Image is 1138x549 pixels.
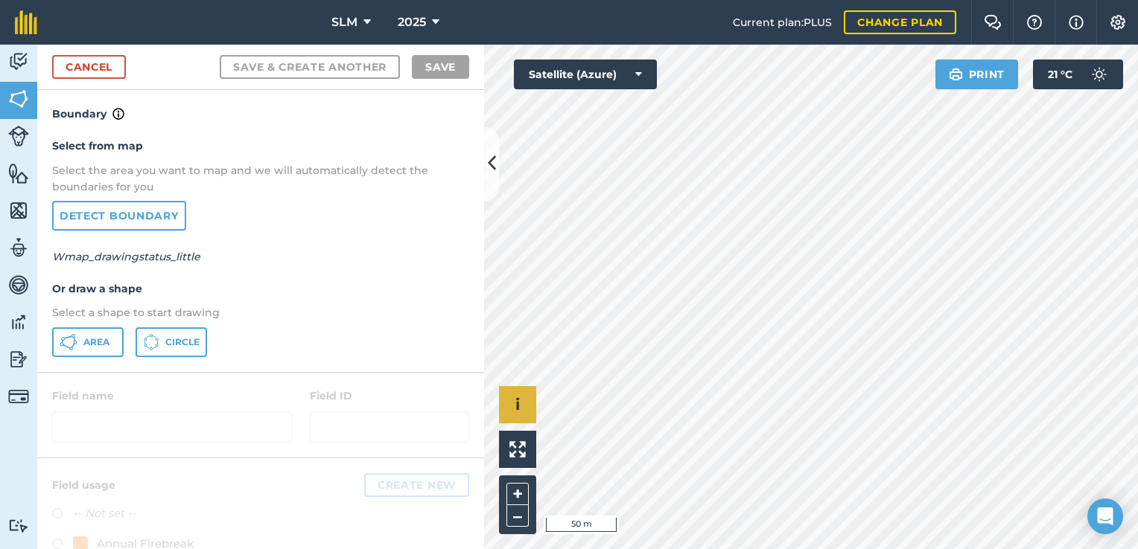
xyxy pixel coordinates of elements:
[8,386,29,407] img: svg+xml;base64,PD94bWwgdmVyc2lvbj0iMS4wIiBlbmNvZGluZz0idXRmLTgiPz4KPCEtLSBHZW5lcmF0b3I6IEFkb2JlIE...
[1084,60,1114,89] img: svg+xml;base64,PD94bWwgdmVyc2lvbj0iMS4wIiBlbmNvZGluZz0idXRmLTgiPz4KPCEtLSBHZW5lcmF0b3I6IEFkb2JlIE...
[52,138,469,154] h4: Select from map
[52,250,200,263] em: Wmap_drawingstatus_little
[1069,13,1084,31] img: svg+xml;base64,PHN2ZyB4bWxucz0iaHR0cDovL3d3dy53My5vcmcvMjAwMC9zdmciIHdpZHRoPSIxNyIgaGVpZ2h0PSIxNy...
[398,13,426,31] span: 2025
[8,51,29,73] img: svg+xml;base64,PD94bWwgdmVyc2lvbj0iMS4wIiBlbmNvZGluZz0idXRmLTgiPz4KPCEtLSBHZW5lcmF0b3I6IEFkb2JlIE...
[949,65,963,83] img: svg+xml;base64,PHN2ZyB4bWxucz0iaHR0cDovL3d3dy53My5vcmcvMjAwMC9zdmciIHdpZHRoPSIxOSIgaGVpZ2h0PSIyNC...
[1033,60,1123,89] button: 21 °C
[52,327,124,357] button: Area
[509,441,526,457] img: Four arrows, one pointing top left, one top right, one bottom right and the last bottom left
[52,280,469,297] h4: Or draw a shape
[499,386,536,423] button: i
[8,311,29,333] img: svg+xml;base64,PD94bWwgdmVyc2lvbj0iMS4wIiBlbmNvZGluZz0idXRmLTgiPz4KPCEtLSBHZW5lcmF0b3I6IEFkb2JlIE...
[1109,15,1127,30] img: A cog icon
[8,162,29,184] img: svg+xml;base64,PHN2ZyB4bWxucz0iaHR0cDovL3d3dy53My5vcmcvMjAwMC9zdmciIHdpZHRoPSI1NiIgaGVpZ2h0PSI2MC...
[515,395,520,414] span: i
[136,327,207,357] button: Circle
[331,13,357,31] span: SLM
[935,60,1019,89] button: Print
[1026,15,1043,30] img: A question mark icon
[984,15,1002,30] img: Two speech bubbles overlapping with the left bubble in the forefront
[8,88,29,110] img: svg+xml;base64,PHN2ZyB4bWxucz0iaHR0cDovL3d3dy53My5vcmcvMjAwMC9zdmciIHdpZHRoPSI1NiIgaGVpZ2h0PSI2MC...
[506,483,529,505] button: +
[37,90,484,123] h4: Boundary
[1087,498,1123,534] div: Open Intercom Messenger
[52,55,126,79] a: Cancel
[733,14,832,30] span: Current plan : PLUS
[8,348,29,370] img: svg+xml;base64,PD94bWwgdmVyc2lvbj0iMS4wIiBlbmNvZGluZz0idXRmLTgiPz4KPCEtLSBHZW5lcmF0b3I6IEFkb2JlIE...
[412,55,469,79] button: Save
[8,126,29,147] img: svg+xml;base64,PD94bWwgdmVyc2lvbj0iMS4wIiBlbmNvZGluZz0idXRmLTgiPz4KPCEtLSBHZW5lcmF0b3I6IEFkb2JlIE...
[514,60,657,89] button: Satellite (Azure)
[83,336,109,348] span: Area
[1048,60,1072,89] span: 21 ° C
[52,304,469,321] p: Select a shape to start drawing
[8,237,29,259] img: svg+xml;base64,PD94bWwgdmVyc2lvbj0iMS4wIiBlbmNvZGluZz0idXRmLTgiPz4KPCEtLSBHZW5lcmF0b3I6IEFkb2JlIE...
[165,336,200,348] span: Circle
[844,10,956,34] a: Change plan
[15,10,37,34] img: fieldmargin Logo
[52,162,469,196] p: Select the area you want to map and we will automatically detect the boundaries for you
[8,199,29,222] img: svg+xml;base64,PHN2ZyB4bWxucz0iaHR0cDovL3d3dy53My5vcmcvMjAwMC9zdmciIHdpZHRoPSI1NiIgaGVpZ2h0PSI2MC...
[8,274,29,296] img: svg+xml;base64,PD94bWwgdmVyc2lvbj0iMS4wIiBlbmNvZGluZz0idXRmLTgiPz4KPCEtLSBHZW5lcmF0b3I6IEFkb2JlIE...
[8,518,29,533] img: svg+xml;base64,PD94bWwgdmVyc2lvbj0iMS4wIiBlbmNvZGluZz0idXRmLTgiPz4KPCEtLSBHZW5lcmF0b3I6IEFkb2JlIE...
[506,505,529,527] button: –
[52,201,186,231] a: Detect boundary
[112,105,124,123] img: svg+xml;base64,PHN2ZyB4bWxucz0iaHR0cDovL3d3dy53My5vcmcvMjAwMC9zdmciIHdpZHRoPSIxNyIgaGVpZ2h0PSIxNy...
[220,55,400,79] button: Save & Create Another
